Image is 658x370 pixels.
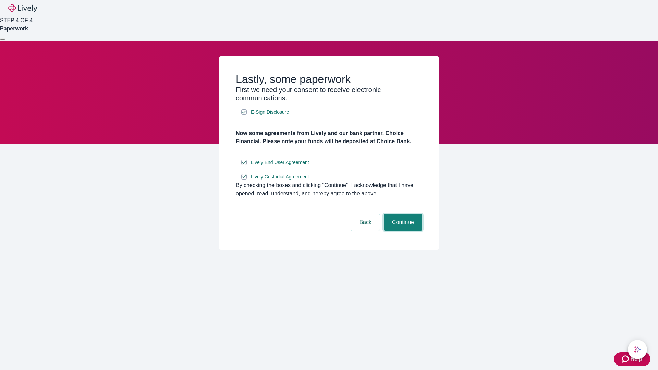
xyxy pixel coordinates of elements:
[251,173,309,181] span: Lively Custodial Agreement
[630,355,642,363] span: Help
[249,158,310,167] a: e-sign disclosure document
[351,214,380,231] button: Back
[622,355,630,363] svg: Zendesk support icon
[251,109,289,116] span: E-Sign Disclosure
[249,108,290,116] a: e-sign disclosure document
[8,4,37,12] img: Lively
[384,214,422,231] button: Continue
[236,181,422,198] div: By checking the boxes and clicking “Continue", I acknowledge that I have opened, read, understand...
[634,346,641,353] svg: Lively AI Assistant
[249,173,310,181] a: e-sign disclosure document
[236,73,422,86] h2: Lastly, some paperwork
[614,352,650,366] button: Zendesk support iconHelp
[251,159,309,166] span: Lively End User Agreement
[236,86,422,102] h3: First we need your consent to receive electronic communications.
[628,340,647,359] button: chat
[236,129,422,146] h4: Now some agreements from Lively and our bank partner, Choice Financial. Please note your funds wi...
